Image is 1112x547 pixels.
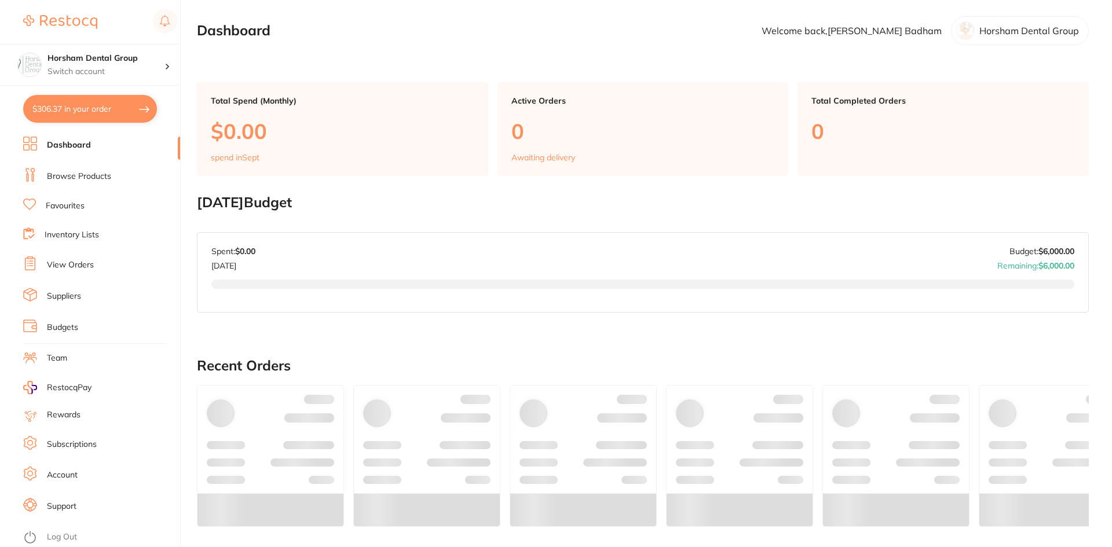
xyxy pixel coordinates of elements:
[811,119,1075,143] p: 0
[511,96,775,105] p: Active Orders
[811,96,1075,105] p: Total Completed Orders
[1038,246,1074,256] strong: $6,000.00
[211,153,259,162] p: spend in Sept
[23,381,92,394] a: RestocqPay
[197,23,270,39] h2: Dashboard
[47,469,78,481] a: Account
[47,139,91,151] a: Dashboard
[47,66,164,78] p: Switch account
[798,82,1089,176] a: Total Completed Orders0
[47,259,94,271] a: View Orders
[197,194,1089,211] h2: [DATE] Budget
[23,381,37,394] img: RestocqPay
[1038,260,1074,271] strong: $6,000.00
[511,119,775,143] p: 0
[47,409,81,421] a: Rewards
[47,439,97,450] a: Subscriptions
[45,229,99,241] a: Inventory Lists
[1009,247,1074,256] p: Budget:
[23,15,97,29] img: Restocq Logo
[23,95,157,123] button: $306.37 in your order
[762,25,942,36] p: Welcome back, [PERSON_NAME] Badham
[235,246,255,256] strong: $0.00
[47,53,164,64] h4: Horsham Dental Group
[211,96,474,105] p: Total Spend (Monthly)
[47,531,77,543] a: Log Out
[211,119,474,143] p: $0.00
[47,171,111,182] a: Browse Products
[498,82,789,176] a: Active Orders0Awaiting delivery
[47,501,76,512] a: Support
[511,153,575,162] p: Awaiting delivery
[211,256,255,270] p: [DATE]
[23,9,97,35] a: Restocq Logo
[211,247,255,256] p: Spent:
[23,528,177,547] button: Log Out
[197,358,1089,374] h2: Recent Orders
[997,256,1074,270] p: Remaining:
[47,353,67,364] a: Team
[47,291,81,302] a: Suppliers
[18,53,41,76] img: Horsham Dental Group
[46,200,85,212] a: Favourites
[47,382,92,394] span: RestocqPay
[979,25,1079,36] p: Horsham Dental Group
[47,322,78,333] a: Budgets
[197,82,488,176] a: Total Spend (Monthly)$0.00spend inSept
